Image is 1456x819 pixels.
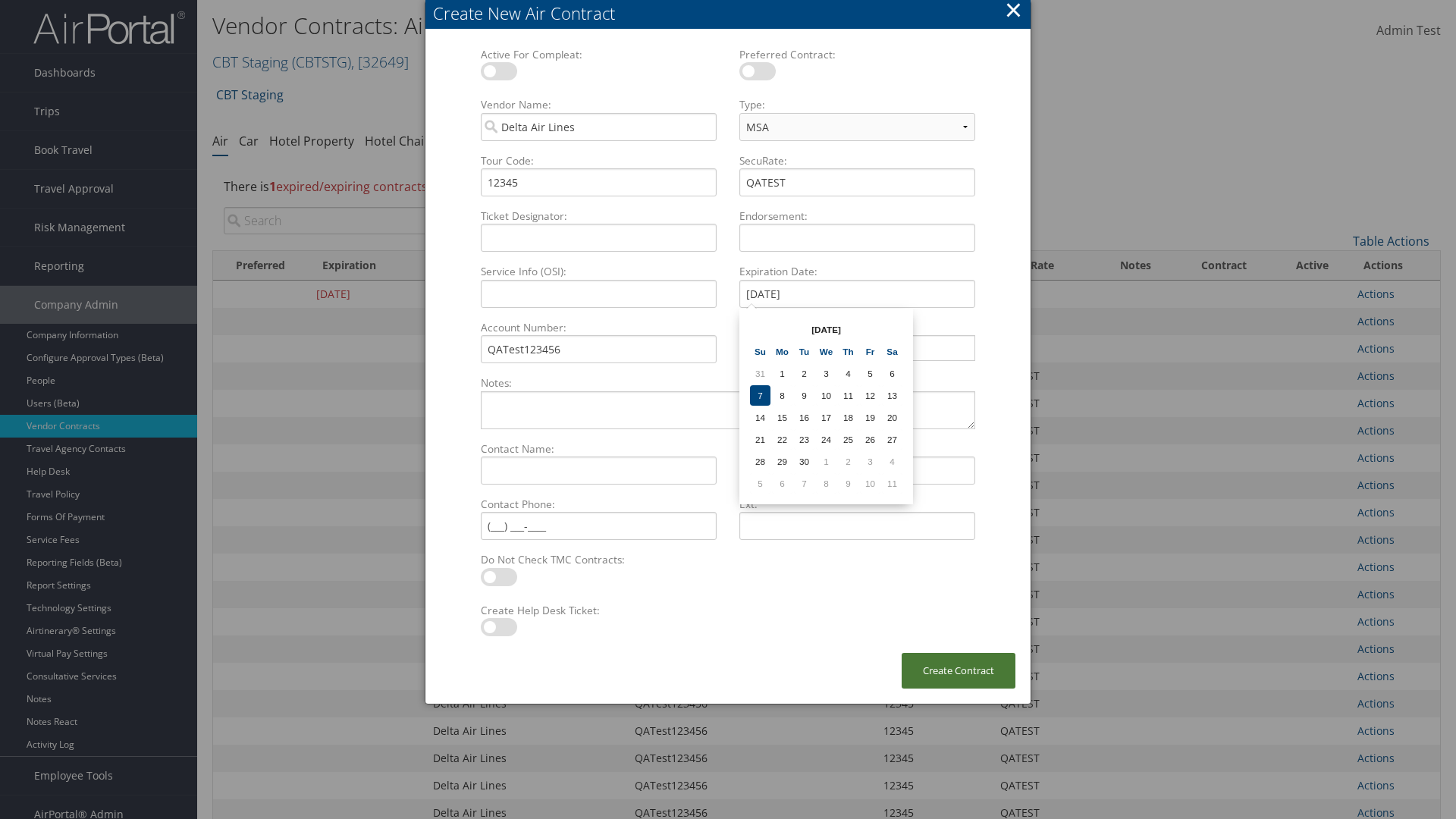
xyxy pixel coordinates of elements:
[772,319,880,340] th: [DATE]
[475,209,723,224] label: Ticket Designator:
[794,451,814,472] td: 30
[860,473,880,494] td: 10
[860,385,880,406] td: 12
[733,264,981,279] label: Expiration Date:
[772,363,792,384] td: 1
[733,497,981,512] label: Ext:
[733,320,981,335] label: Applies to:
[882,341,902,362] th: Sa
[816,407,836,428] td: 17
[794,341,814,362] th: Tu
[739,224,975,252] input: Endorsement:
[772,473,792,494] td: 6
[772,407,792,428] td: 15
[475,264,723,279] label: Service Info (OSI):
[794,363,814,384] td: 2
[481,512,717,540] input: Contact Phone:
[794,473,814,494] td: 7
[733,209,981,224] label: Endorsement:
[733,441,981,457] label: Contact Email:
[481,335,717,363] input: Account Number:
[772,451,792,472] td: 29
[481,224,717,252] input: Ticket Designator:
[860,407,880,428] td: 19
[838,473,858,494] td: 9
[750,407,770,428] td: 14
[475,47,723,62] label: Active For Compleat:
[902,653,1015,689] button: Create Contract
[739,512,975,540] input: Ext:
[882,473,902,494] td: 11
[882,385,902,406] td: 13
[794,429,814,450] td: 23
[739,280,975,308] input: Expiration Date:
[860,429,880,450] td: 26
[794,385,814,406] td: 9
[860,363,880,384] td: 5
[433,2,1031,25] div: Create New Air Contract
[882,451,902,472] td: 4
[733,153,981,168] label: SecuRate:
[816,429,836,450] td: 24
[772,341,792,362] th: Mo
[838,451,858,472] td: 2
[750,363,770,384] td: 31
[772,385,792,406] td: 8
[475,97,723,112] label: Vendor Name:
[838,407,858,428] td: 18
[475,603,723,618] label: Create Help Desk Ticket:
[882,407,902,428] td: 20
[475,153,723,168] label: Tour Code:
[794,407,814,428] td: 16
[481,168,717,196] input: Tour Code:
[838,385,858,406] td: 11
[750,473,770,494] td: 5
[882,363,902,384] td: 6
[475,441,723,457] label: Contact Name:
[750,451,770,472] td: 28
[733,47,981,62] label: Preferred Contract:
[838,341,858,362] th: Th
[816,451,836,472] td: 1
[733,97,981,112] label: Type:
[816,473,836,494] td: 8
[475,320,723,335] label: Account Number:
[772,429,792,450] td: 22
[838,363,858,384] td: 4
[816,341,836,362] th: We
[481,113,717,141] input: Vendor Name:
[860,341,880,362] th: Fr
[475,552,723,567] label: Do Not Check TMC Contracts:
[739,113,975,141] select: Type:
[750,341,770,362] th: Su
[481,280,717,308] input: Service Info (OSI):
[816,363,836,384] td: 3
[816,385,836,406] td: 10
[475,497,723,512] label: Contact Phone:
[750,429,770,450] td: 21
[481,391,975,429] textarea: Notes:
[860,451,880,472] td: 3
[838,429,858,450] td: 25
[481,457,717,485] input: Contact Name:
[882,429,902,450] td: 27
[750,385,770,406] td: 7
[739,168,975,196] input: SecuRate:
[475,375,981,391] label: Notes:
